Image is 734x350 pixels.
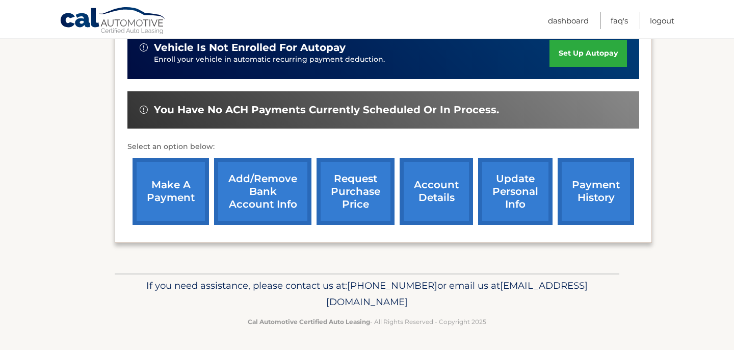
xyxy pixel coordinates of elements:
[121,278,613,310] p: If you need assistance, please contact us at: or email us at
[60,7,167,36] a: Cal Automotive
[400,158,473,225] a: account details
[214,158,311,225] a: Add/Remove bank account info
[347,280,437,291] span: [PHONE_NUMBER]
[548,12,589,29] a: Dashboard
[140,106,148,114] img: alert-white.svg
[317,158,395,225] a: request purchase price
[611,12,628,29] a: FAQ's
[154,54,549,65] p: Enroll your vehicle in automatic recurring payment deduction.
[478,158,553,225] a: update personal info
[121,316,613,327] p: - All Rights Reserved - Copyright 2025
[140,43,148,52] img: alert-white.svg
[248,318,370,326] strong: Cal Automotive Certified Auto Leasing
[549,40,627,67] a: set up autopay
[154,41,346,54] span: vehicle is not enrolled for autopay
[558,158,634,225] a: payment history
[133,158,209,225] a: make a payment
[650,12,674,29] a: Logout
[127,141,639,153] p: Select an option below:
[154,104,499,116] span: You have no ACH payments currently scheduled or in process.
